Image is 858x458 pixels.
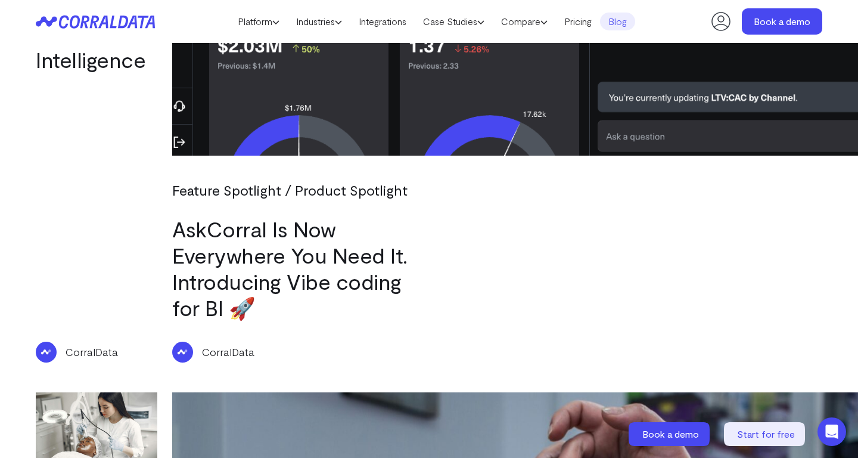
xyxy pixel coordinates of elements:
[556,13,600,30] a: Pricing
[742,8,822,35] a: Book a demo
[629,422,712,446] a: Book a demo
[817,417,846,446] div: Open Intercom Messenger
[600,13,635,30] a: Blog
[415,13,493,30] a: Case Studies
[288,13,350,30] a: Industries
[642,428,699,440] span: Book a demo
[350,13,415,30] a: Integrations
[724,422,807,446] a: Start for free
[493,13,556,30] a: Compare
[229,13,288,30] a: Platform
[202,344,254,360] p: CorralData
[172,216,408,320] a: AskCorral Is Now Everywhere You Need It. Introducing Vibe coding for BI 🚀
[737,428,795,440] span: Start for free
[66,344,118,360] p: CorralData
